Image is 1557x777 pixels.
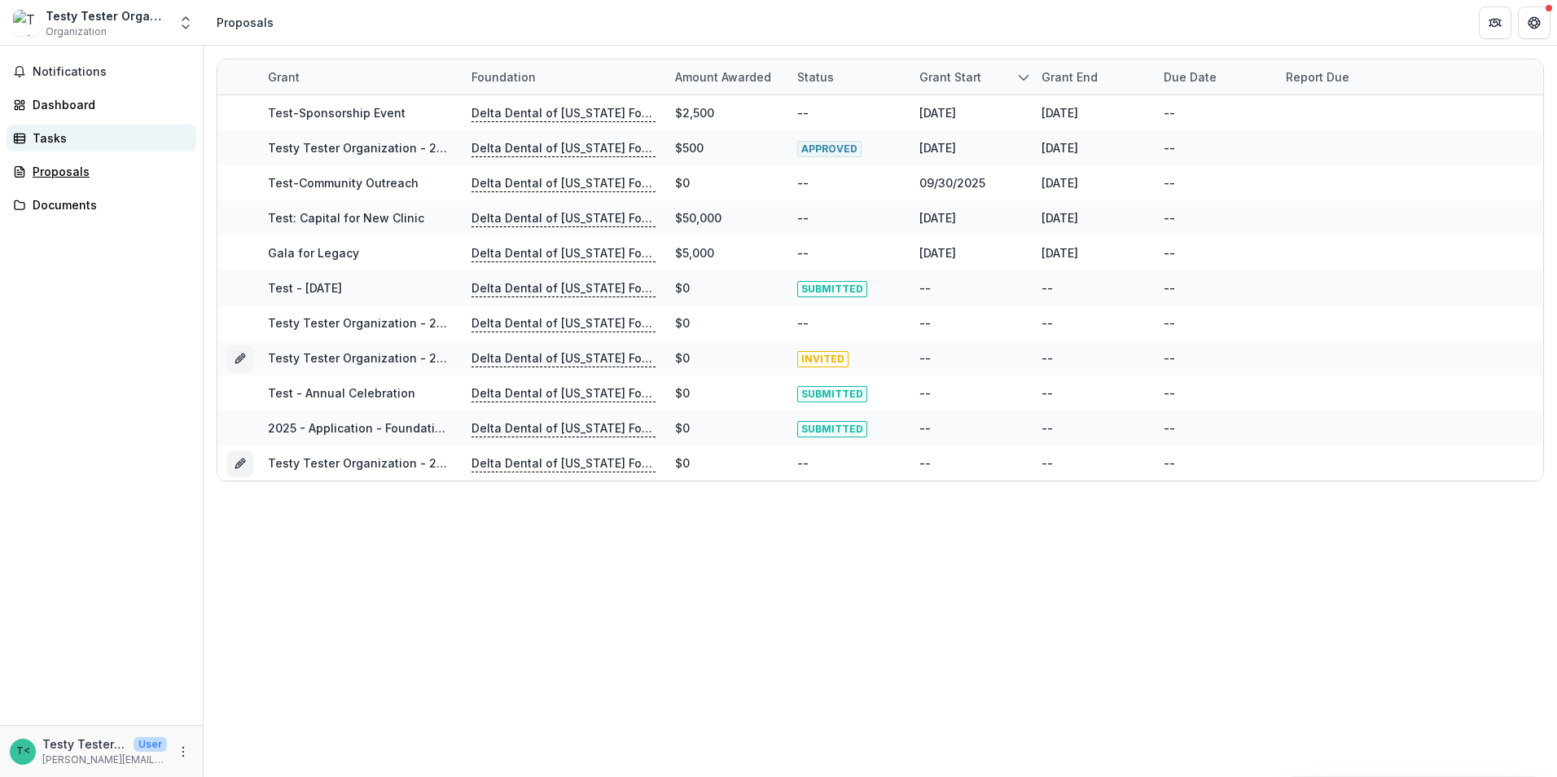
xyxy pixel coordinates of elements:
button: More [173,742,193,762]
div: $0 [675,384,690,402]
p: Delta Dental of [US_STATE] Foundation & Community Giving [471,384,656,402]
div: -- [1164,139,1175,156]
p: [PERSON_NAME][EMAIL_ADDRESS][DOMAIN_NAME] [42,753,167,767]
a: Documents [7,191,196,218]
a: Test - [DATE] [268,281,342,295]
a: Test-Sponsorship Event [268,106,406,120]
div: $50,000 [675,209,721,226]
div: -- [1164,174,1175,191]
div: -- [797,209,809,226]
div: -- [1164,209,1175,226]
div: -- [1042,349,1053,367]
div: [DATE] [1042,244,1078,261]
div: -- [1042,384,1053,402]
div: Dashboard [33,96,183,113]
div: $0 [675,279,690,296]
p: Delta Dental of [US_STATE] Foundation & Community Giving [471,174,656,192]
button: Partners [1479,7,1511,39]
div: Status [787,59,910,94]
a: Testy Tester Organization - 2025 - Matching Dollar Program Request Form [268,141,691,155]
div: Grant end [1032,59,1154,94]
div: [DATE] [919,104,956,121]
a: Gala for Legacy [268,246,359,260]
div: Foundation [462,68,546,86]
button: Grant 0078cc30-064e-4989-8fcf-69c72c3caf23 [227,345,253,371]
div: [DATE] [1042,139,1078,156]
div: [DATE] [1042,174,1078,191]
div: [DATE] [919,209,956,226]
div: [DATE] [1042,209,1078,226]
p: Testy Tester <[PERSON_NAME][EMAIL_ADDRESS][DOMAIN_NAME]> <[PERSON_NAME][DOMAIN_NAME][EMAIL_ADDRES... [42,735,127,753]
div: Grant [258,59,462,94]
p: Delta Dental of [US_STATE] Foundation & Community Giving [471,314,656,332]
button: Notifications [7,59,196,85]
div: Report Due [1276,68,1359,86]
img: Testy Tester Organization [13,10,39,36]
div: -- [1164,314,1175,331]
div: -- [1042,314,1053,331]
div: -- [1164,244,1175,261]
a: Test - Annual Celebration [268,386,415,400]
div: Due Date [1154,68,1226,86]
div: Grant start [910,59,1032,94]
div: [DATE] [919,139,956,156]
div: Grant start [910,68,991,86]
nav: breadcrumb [210,11,280,34]
div: -- [797,454,809,472]
p: Delta Dental of [US_STATE] Foundation & Community Giving [471,104,656,122]
div: -- [919,384,931,402]
a: 2025 - Application - Foundation Grant [268,421,485,435]
span: Notifications [33,65,190,79]
div: Report Due [1276,59,1398,94]
div: $5,000 [675,244,714,261]
div: Status [787,68,844,86]
a: Tasks [7,125,196,151]
p: User [134,737,167,752]
button: Grant 6de3a27f-5e0c-4233-b3d4-80207a102c0e [227,450,253,476]
div: Testy Tester <annessa.hicks12@gmail.com> <annessa.hicks12@gmail.com> [16,746,30,757]
div: 09/30/2025 [919,174,985,191]
div: Documents [33,196,183,213]
div: -- [797,314,809,331]
div: Proposals [33,163,183,180]
p: Delta Dental of [US_STATE] Foundation & Community Giving [471,349,656,367]
div: Amount awarded [665,59,787,94]
a: Testy Tester Organization - 2025 - Inquiry Form [268,316,539,330]
div: Foundation [462,59,665,94]
div: -- [1042,279,1053,296]
div: -- [919,349,931,367]
div: -- [1042,454,1053,472]
div: Grant end [1032,68,1107,86]
a: Testy Tester Organization - 2025 - Application - Community Impact Grant (updated) [268,351,746,365]
div: -- [797,244,809,261]
div: -- [1164,384,1175,402]
div: -- [1042,419,1053,437]
div: -- [919,279,931,296]
p: Delta Dental of [US_STATE] Foundation & Community Giving [471,139,656,157]
button: Get Help [1518,7,1550,39]
div: [DATE] [1042,104,1078,121]
div: -- [1164,279,1175,296]
div: -- [919,314,931,331]
p: Delta Dental of [US_STATE] Foundation & Community Giving [471,454,656,472]
div: Tasks [33,129,183,147]
a: Proposals [7,158,196,185]
div: $0 [675,174,690,191]
div: Testy Tester Organization [46,7,168,24]
div: Proposals [217,14,274,31]
div: Due Date [1154,59,1276,94]
span: INVITED [797,351,849,367]
div: Grant [258,68,309,86]
svg: sorted descending [1017,71,1030,84]
div: -- [919,454,931,472]
span: APPROVED [797,141,862,157]
div: $0 [675,454,690,472]
div: $2,500 [675,104,714,121]
div: -- [797,104,809,121]
span: SUBMITTED [797,281,867,297]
